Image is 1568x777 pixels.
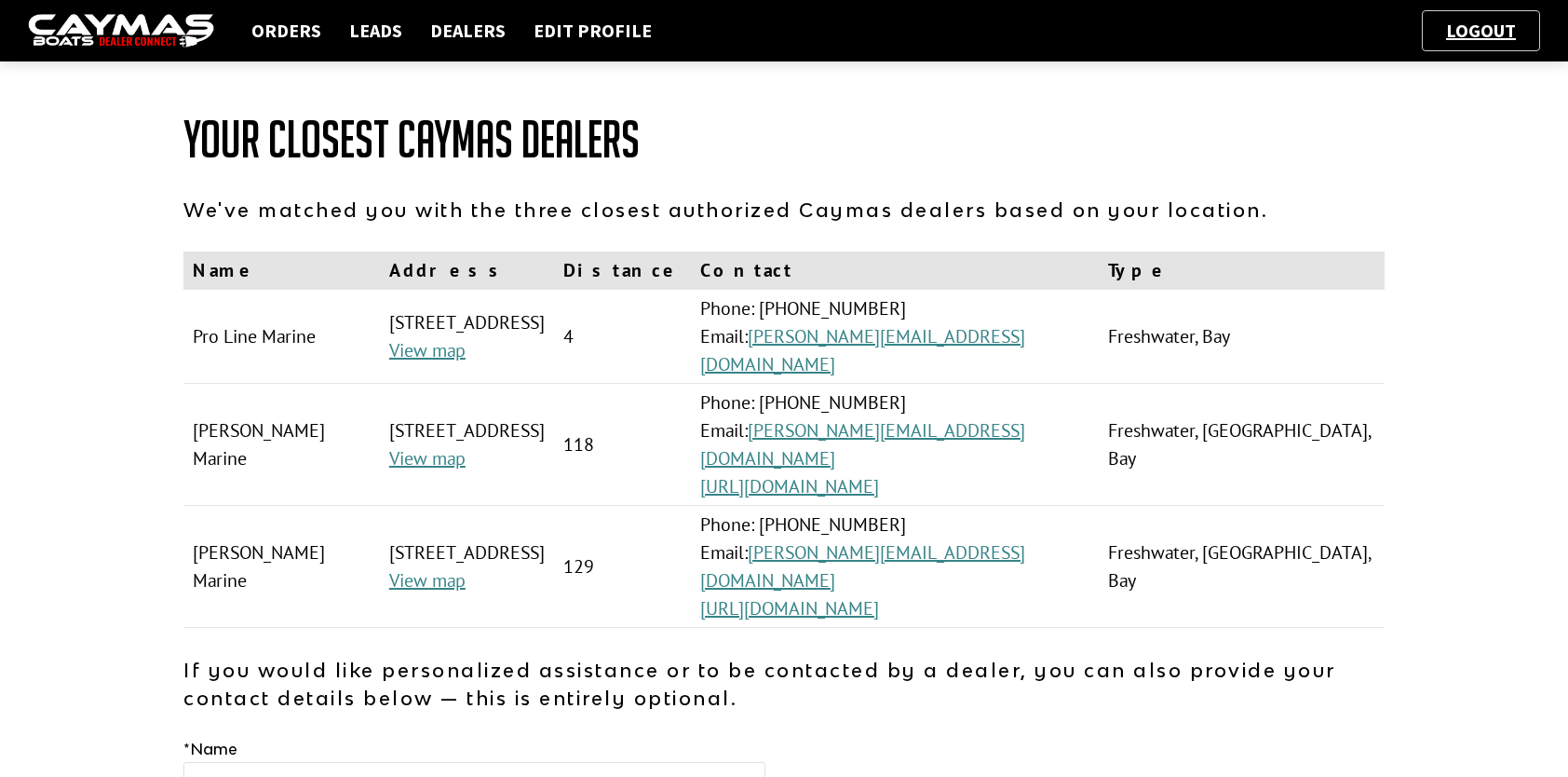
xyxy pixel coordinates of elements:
th: Contact [691,252,1100,290]
td: Phone: [PHONE_NUMBER] Email: [691,506,1100,628]
th: Distance [554,252,691,290]
td: 118 [554,384,691,506]
a: [URL][DOMAIN_NAME] [700,596,879,620]
a: Orders [242,19,331,43]
td: [PERSON_NAME] Marine [183,384,380,506]
a: [PERSON_NAME][EMAIL_ADDRESS][DOMAIN_NAME] [700,540,1025,593]
td: Pro Line Marine [183,290,380,384]
img: caymas-dealer-connect-2ed40d3bc7270c1d8d7ffb4b79bf05adc795679939227970def78ec6f6c03838.gif [28,14,214,48]
td: Freshwater, [GEOGRAPHIC_DATA], Bay [1099,506,1385,628]
td: 129 [554,506,691,628]
a: Logout [1437,19,1525,42]
a: [URL][DOMAIN_NAME] [700,474,879,498]
p: If you would like personalized assistance or to be contacted by a dealer, you can also provide yo... [183,656,1385,712]
a: View map [389,338,466,362]
a: Dealers [421,19,515,43]
a: Edit Profile [524,19,661,43]
td: Phone: [PHONE_NUMBER] Email: [691,290,1100,384]
td: [STREET_ADDRESS] [380,506,554,628]
a: [PERSON_NAME][EMAIL_ADDRESS][DOMAIN_NAME] [700,324,1025,376]
th: Type [1099,252,1385,290]
p: We've matched you with the three closest authorized Caymas dealers based on your location. [183,196,1385,224]
td: Phone: [PHONE_NUMBER] Email: [691,384,1100,506]
th: Address [380,252,554,290]
td: [STREET_ADDRESS] [380,384,554,506]
a: View map [389,446,466,470]
a: Leads [340,19,412,43]
td: Freshwater, [GEOGRAPHIC_DATA], Bay [1099,384,1385,506]
td: [STREET_ADDRESS] [380,290,554,384]
td: [PERSON_NAME] Marine [183,506,380,628]
label: Name [183,738,237,760]
h1: Your Closest Caymas Dealers [183,112,1385,168]
td: Freshwater, Bay [1099,290,1385,384]
a: View map [389,568,466,593]
a: [PERSON_NAME][EMAIL_ADDRESS][DOMAIN_NAME] [700,418,1025,470]
td: 4 [554,290,691,384]
th: Name [183,252,380,290]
